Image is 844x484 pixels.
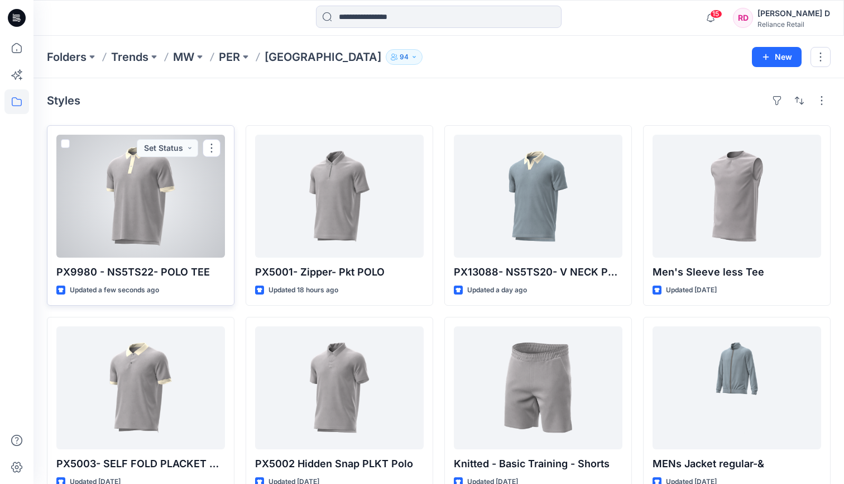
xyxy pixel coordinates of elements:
p: MENs Jacket regular-& [653,456,821,472]
p: Men's Sleeve less Tee [653,264,821,280]
p: Knitted - Basic Training - Shorts [454,456,622,472]
p: Updated 18 hours ago [268,284,338,296]
p: [GEOGRAPHIC_DATA] [265,49,381,65]
a: PX13088- NS5TS20- V NECK POLO [454,135,622,258]
p: PX5002 Hidden Snap PLKT Polo [255,456,424,472]
p: PX5003- SELF FOLD PLACKET POLO [56,456,225,472]
a: Folders [47,49,87,65]
p: PX9980 - NS5TS22- POLO TEE [56,264,225,280]
button: 94 [386,49,423,65]
span: 15 [710,10,722,18]
a: PX5003- SELF FOLD PLACKET POLO [56,326,225,449]
p: Updated a day ago [467,284,527,296]
p: Updated [DATE] [666,284,717,296]
p: Updated a few seconds ago [70,284,159,296]
div: [PERSON_NAME] D [757,7,830,20]
a: PX5002 Hidden Snap PLKT Polo [255,326,424,449]
a: PER [219,49,240,65]
a: PX9980 - NS5TS22- POLO TEE [56,135,225,258]
button: New [752,47,802,67]
p: PX13088- NS5TS20- V NECK POLO [454,264,622,280]
h4: Styles [47,94,80,107]
a: Knitted - Basic Training - Shorts [454,326,622,449]
a: MW [173,49,194,65]
p: PX5001- Zipper- Pkt POLO [255,264,424,280]
div: Reliance Retail [757,20,830,29]
a: Men's Sleeve less Tee [653,135,821,258]
a: PX5001- Zipper- Pkt POLO [255,135,424,258]
div: RD [733,8,753,28]
a: Trends [111,49,148,65]
a: MENs Jacket regular-& [653,326,821,449]
p: 94 [400,51,409,63]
